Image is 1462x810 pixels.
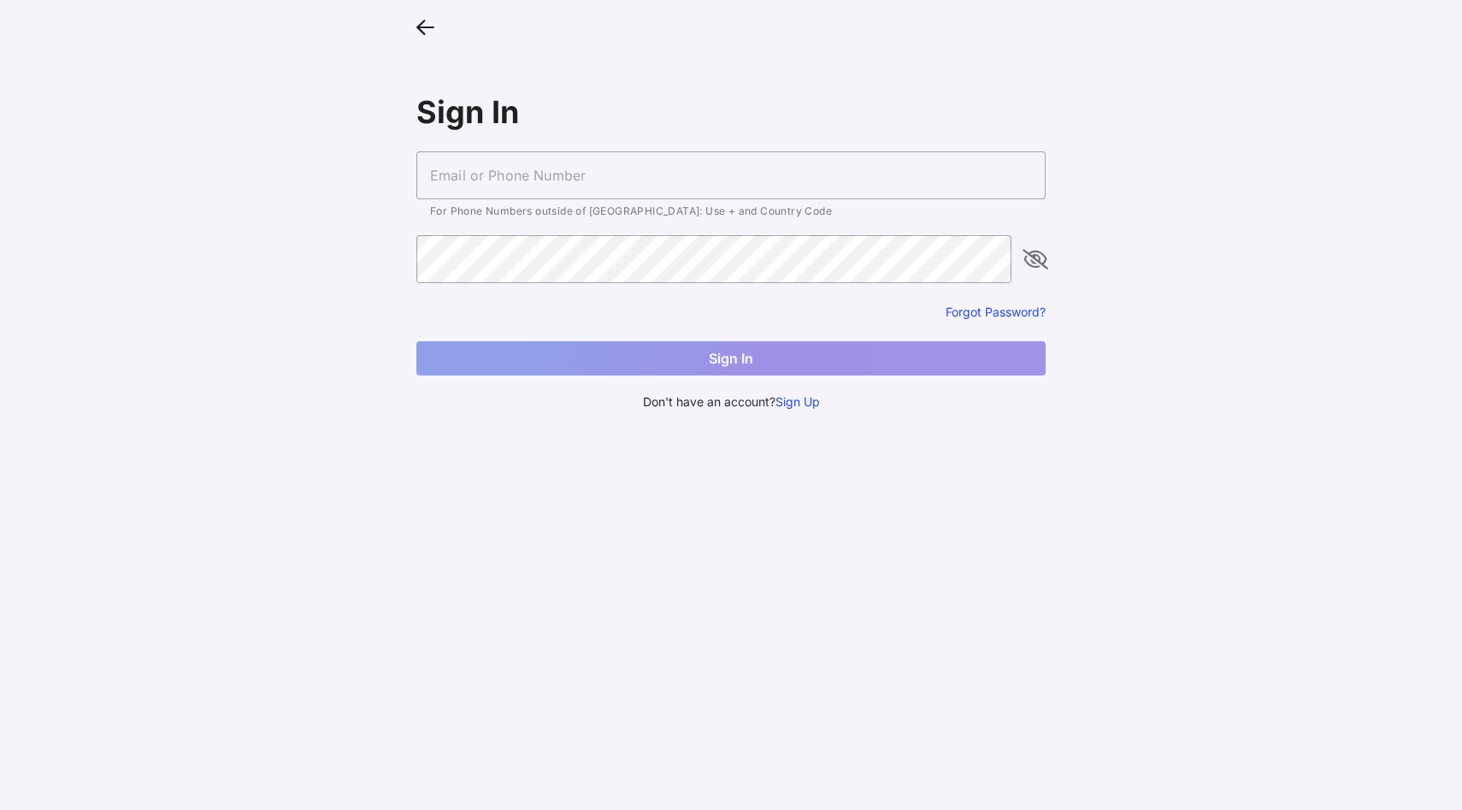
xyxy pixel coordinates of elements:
button: Sign In [416,341,1046,375]
i: appended action [1025,249,1046,269]
div: Don't have an account? [416,393,1046,411]
button: Forgot Password? [946,304,1046,320]
input: Email or Phone Number [416,151,1046,199]
button: Sign Up [775,393,820,411]
div: Sign In [416,93,1046,131]
div: For Phone Numbers outside of [GEOGRAPHIC_DATA]: Use + and Country Code [430,206,1032,216]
